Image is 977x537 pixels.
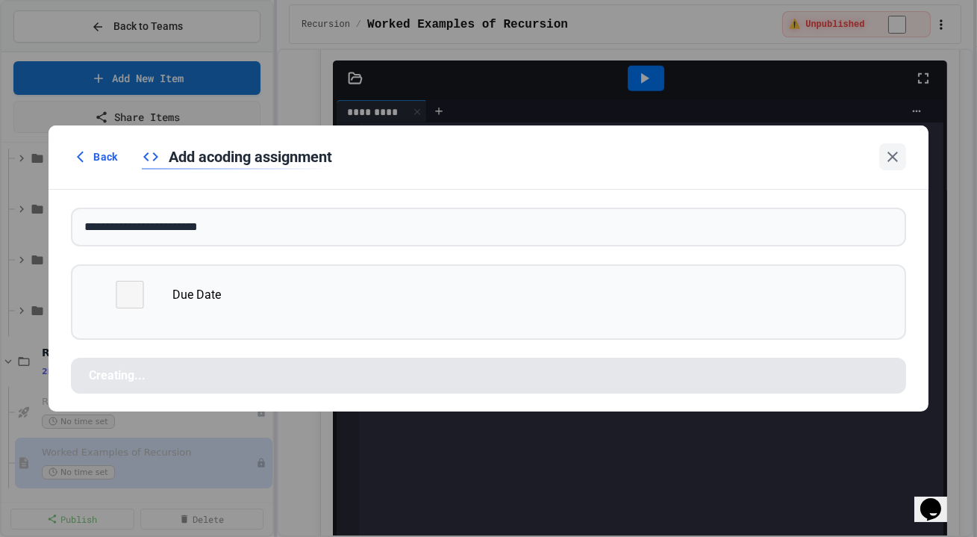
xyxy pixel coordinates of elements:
span: Back [93,149,117,165]
div: Add a coding assignment [142,146,332,168]
input: controlled [87,281,172,309]
span: Due Date [172,288,221,302]
button: Creating... [71,358,905,394]
iframe: chat widget [914,477,962,522]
